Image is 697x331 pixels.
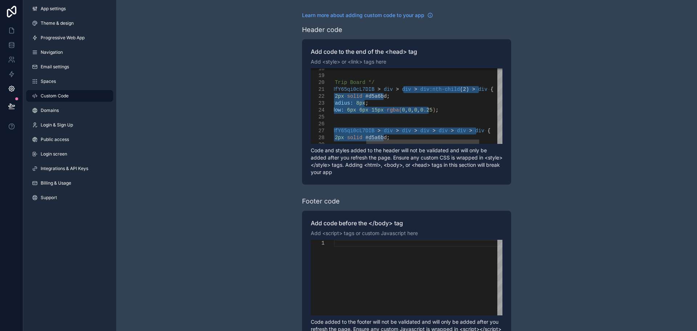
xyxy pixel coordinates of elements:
a: Public access [26,134,113,145]
a: Domains [26,105,113,116]
span: 6px [359,107,368,113]
span: Theme & design [41,20,74,26]
span: div:nth-child [420,86,460,92]
span: Public access [41,137,69,142]
div: 21 [311,86,325,93]
span: > [432,128,435,134]
span: #secHFnxoeeMfY65qi0cL7DIB [298,128,375,134]
span: · [399,128,402,134]
span: · [356,107,359,113]
span: > [414,86,417,92]
span: div [384,128,393,134]
span: Learn more about adding custom code to your app [302,12,424,19]
span: · [417,128,420,134]
span: · [475,86,478,92]
span: div [475,128,484,134]
span: · [484,128,487,134]
div: 28 [311,134,325,141]
span: 6px [347,107,356,113]
span: (2) [460,86,469,92]
span: Navigation [41,49,63,55]
span: · [466,128,469,134]
span: div [402,128,411,134]
span: ; [387,135,390,141]
span: · [488,86,490,92]
a: Spaces [26,76,113,87]
span: · [393,128,396,134]
span: 0 [408,107,411,113]
a: App settings [26,3,113,15]
span: · [362,93,365,99]
div: 20 [311,79,325,86]
span: 0 [402,107,405,113]
a: Email settings [26,61,113,73]
span: Support [41,195,57,201]
span: div [478,86,487,92]
div: 26 [311,121,325,128]
span: Domains [41,108,59,113]
span: · [344,135,347,141]
span: solid [347,93,362,99]
span: > [396,128,399,134]
span: · [380,128,383,134]
span: · [472,128,475,134]
span: solid [347,135,362,141]
span: Billing & Usage [41,180,71,186]
span: · [344,107,347,113]
span: · [454,128,457,134]
a: Learn more about adding custom code to your app [302,12,433,19]
span: Login screen [41,151,67,157]
p: Add <script> tags or custom Javascript here [311,230,502,237]
span: > [451,128,454,134]
label: Add code to the end of the <head> tag [311,48,502,55]
span: · [384,107,387,113]
div: 24 [311,107,325,114]
a: Login screen [26,148,113,160]
a: Theme & design [26,17,113,29]
div: 19 [311,72,325,79]
span: · [368,107,371,113]
span: div [402,86,411,92]
a: Integrations & API Keys [26,163,113,174]
span: > [469,128,472,134]
span: div [384,86,393,92]
div: Footer code [302,196,340,206]
div: 1 [311,240,325,247]
span: > [378,86,380,92]
span: ) [432,107,435,113]
span: ; [387,93,390,99]
a: Billing & Usage [26,177,113,189]
span: , [405,107,408,113]
span: · [469,86,472,92]
a: Progressive Web App [26,32,113,44]
span: · [344,93,347,99]
span: · [362,135,365,141]
span: { [490,86,493,92]
div: 23 [311,100,325,107]
span: { [488,128,490,134]
div: 22 [311,93,325,100]
p: Add <style> or <link> tags here [311,58,502,65]
span: /* Recovery Trip Board */ [298,80,375,85]
span: · [375,128,378,134]
span: · [429,128,432,134]
a: Support [26,192,113,203]
span: 15px [371,107,384,113]
span: #d5a6bd [365,135,387,141]
p: Code and styles added to the header will not be validated and will only be added after you refres... [311,147,502,176]
span: 0 [414,107,417,113]
span: ; [436,107,439,113]
div: Header code [302,25,342,35]
a: Navigation [26,47,113,58]
span: · [436,128,439,134]
span: · [353,100,356,106]
span: App settings [41,6,66,12]
span: , [417,107,420,113]
a: Login & Sign Up [26,119,113,131]
span: Progressive Web App [41,35,85,41]
div: 25 [311,114,325,121]
span: div [457,128,466,134]
span: , [411,107,414,113]
span: Spaces [41,78,56,84]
